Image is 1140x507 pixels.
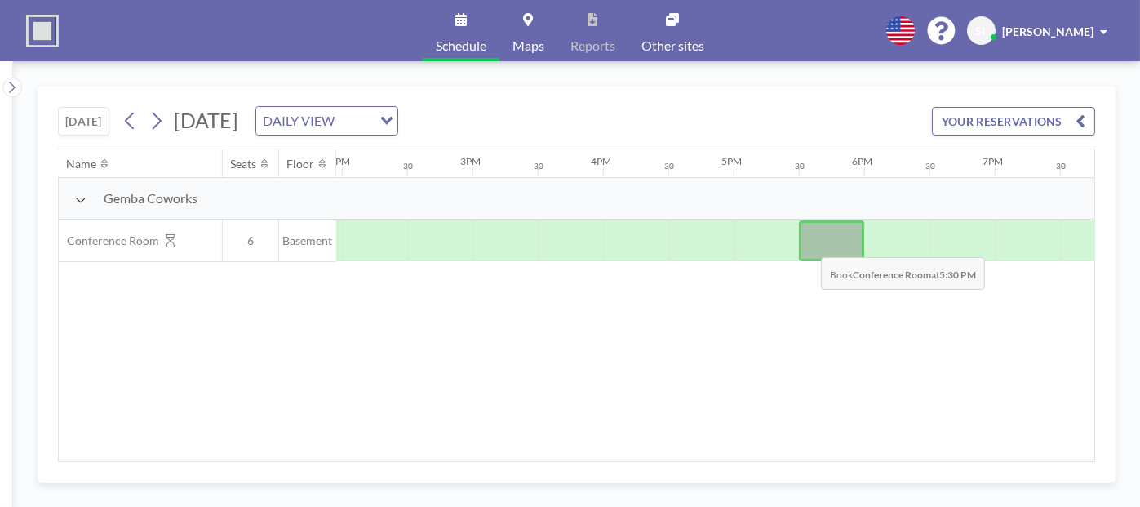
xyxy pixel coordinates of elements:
[460,155,481,167] div: 3PM
[664,161,674,171] div: 30
[1002,24,1093,38] span: [PERSON_NAME]
[853,269,931,281] b: Conference Room
[59,233,159,248] span: Conference Room
[256,107,397,135] div: Search for option
[279,233,336,248] span: Basement
[641,39,704,52] span: Other sites
[512,39,544,52] span: Maps
[721,155,742,167] div: 5PM
[932,107,1095,136] button: YOUR RESERVATIONS
[104,190,197,207] span: Gemba Coworks
[287,157,315,171] div: Floor
[231,157,257,171] div: Seats
[795,161,805,171] div: 30
[591,155,611,167] div: 4PM
[259,110,338,131] span: DAILY VIEW
[339,110,370,131] input: Search for option
[975,24,987,38] span: SL
[67,157,97,171] div: Name
[939,269,976,281] b: 5:30 PM
[821,257,985,290] span: Book at
[58,107,109,136] button: [DATE]
[534,161,543,171] div: 30
[925,161,935,171] div: 30
[1056,161,1066,171] div: 30
[223,233,278,248] span: 6
[983,155,1003,167] div: 7PM
[330,155,350,167] div: 2PM
[436,39,486,52] span: Schedule
[174,108,238,132] span: [DATE]
[26,15,59,47] img: organization-logo
[570,39,615,52] span: Reports
[403,161,413,171] div: 30
[852,155,872,167] div: 6PM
